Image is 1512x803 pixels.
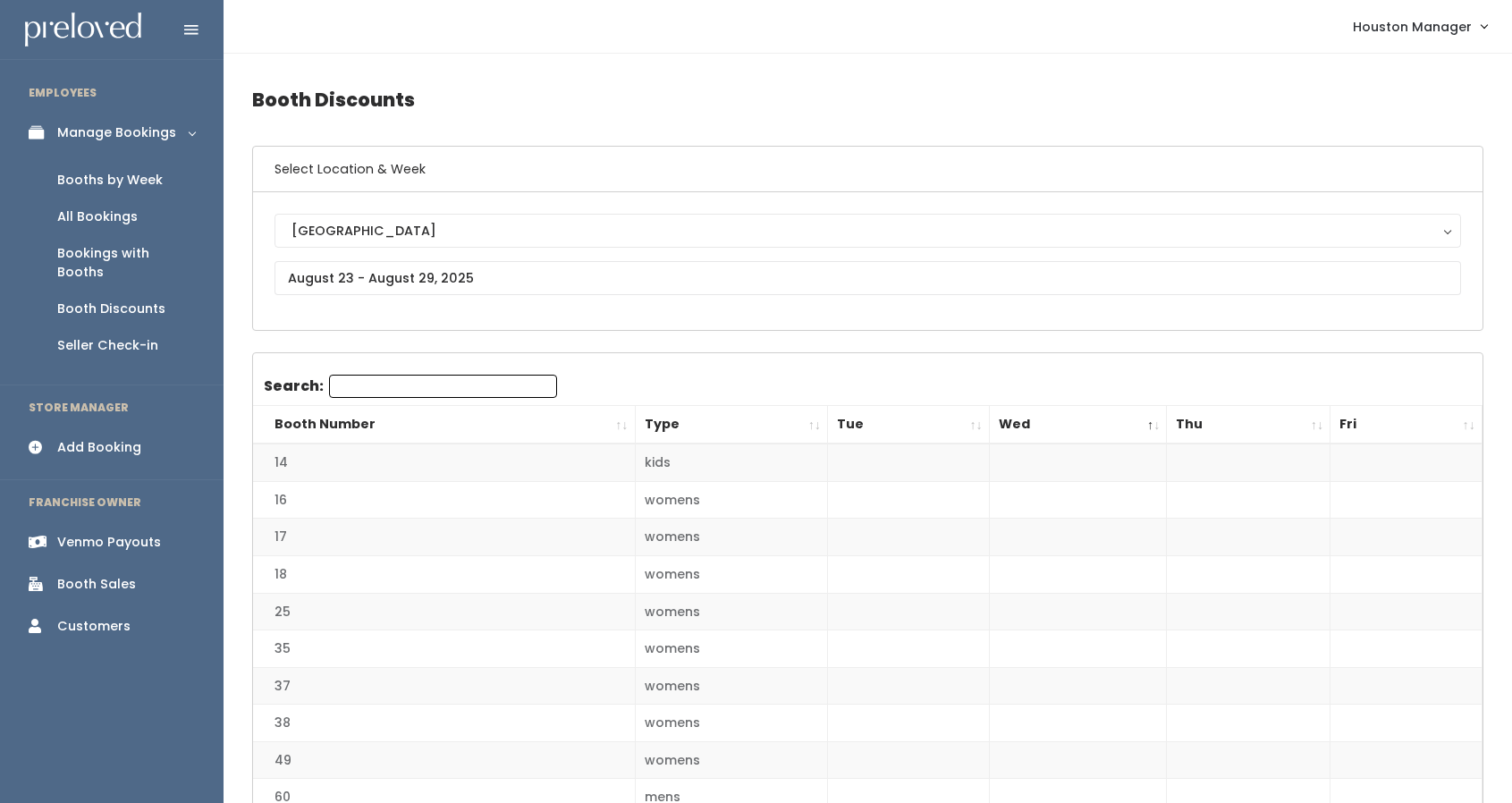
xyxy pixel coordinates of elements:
[275,261,1461,295] input: August 23 - August 29, 2025
[635,630,828,668] td: womens
[57,438,141,457] div: Add Booking
[253,667,635,705] td: 37
[253,444,635,481] td: 14
[635,406,828,444] th: Type: activate to sort column ascending
[253,406,635,444] th: Booth Number: activate to sort column ascending
[828,406,990,444] th: Tue: activate to sort column ascending
[291,221,1444,241] div: [GEOGRAPHIC_DATA]
[1330,406,1482,444] th: Fri: activate to sort column ascending
[635,481,828,519] td: womens
[57,336,158,355] div: Seller Check-in
[57,244,195,282] div: Bookings with Booths
[57,300,165,318] div: Booth Discounts
[25,13,141,47] img: preloved logo
[253,147,1482,192] h6: Select Location & Week
[264,375,557,398] label: Search:
[57,575,136,594] div: Booth Sales
[635,741,828,779] td: womens
[329,375,557,398] input: Search:
[57,617,131,636] div: Customers
[989,406,1167,444] th: Wed: activate to sort column descending
[635,519,828,556] td: womens
[57,207,138,226] div: All Bookings
[57,171,163,190] div: Booths by Week
[1353,17,1472,37] span: Houston Manager
[635,593,828,630] td: womens
[253,741,635,779] td: 49
[1167,406,1330,444] th: Thu: activate to sort column ascending
[57,533,161,552] div: Venmo Payouts
[252,75,1483,124] h4: Booth Discounts
[635,444,828,481] td: kids
[1335,7,1505,46] a: Houston Manager
[635,556,828,594] td: womens
[253,593,635,630] td: 25
[635,705,828,742] td: womens
[57,123,176,142] div: Manage Bookings
[253,556,635,594] td: 18
[253,705,635,742] td: 38
[253,630,635,668] td: 35
[635,667,828,705] td: womens
[253,519,635,556] td: 17
[253,481,635,519] td: 16
[275,214,1461,248] button: [GEOGRAPHIC_DATA]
